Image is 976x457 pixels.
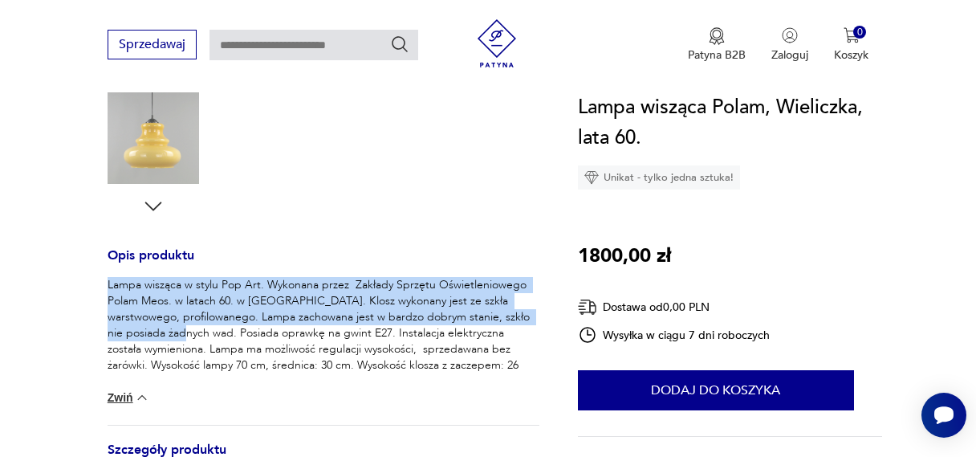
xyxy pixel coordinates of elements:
iframe: Smartsupp widget button [921,393,966,438]
img: Ikona medalu [709,27,725,45]
button: Dodaj do koszyka [578,370,854,410]
p: 1800,00 zł [578,241,671,271]
button: Zaloguj [771,27,808,63]
p: Lampa wisząca w stylu Pop Art. Wykonana przez Zakłady Sprzętu Oświetleniowego Polam Meos. w latac... [108,277,539,390]
h3: Opis produktu [108,251,539,277]
button: 0Koszyk [834,27,868,63]
div: Unikat - tylko jedna sztuka! [578,165,740,190]
div: 0 [853,26,867,39]
img: Zdjęcie produktu Lampa wisząca Polam, Wieliczka, lata 60. [108,92,199,184]
p: Koszyk [834,47,868,63]
h1: Lampa wisząca Polam, Wieliczka, lata 60. [578,92,882,153]
button: Zwiń [108,390,150,406]
button: Patyna B2B [688,27,746,63]
img: Patyna - sklep z meblami i dekoracjami vintage [473,19,521,67]
img: Ikona koszyka [844,27,860,43]
img: Ikona diamentu [584,170,599,185]
div: Dostawa od 0,00 PLN [578,297,771,317]
img: Ikonka użytkownika [782,27,798,43]
p: Zaloguj [771,47,808,63]
p: Patyna B2B [688,47,746,63]
img: chevron down [134,390,150,406]
a: Ikona medaluPatyna B2B [688,27,746,63]
div: Wysyłka w ciągu 7 dni roboczych [578,325,771,345]
button: Szukaj [390,35,409,54]
a: Sprzedawaj [108,40,197,51]
button: Sprzedawaj [108,30,197,59]
img: Ikona dostawy [578,297,597,317]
